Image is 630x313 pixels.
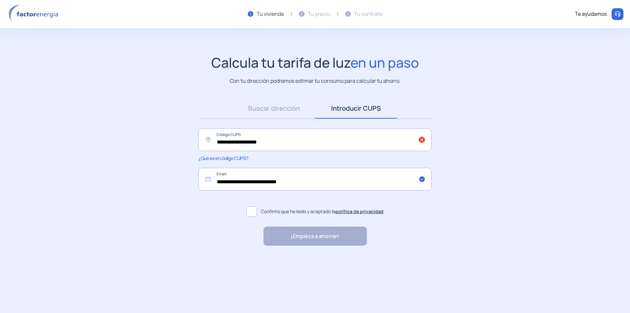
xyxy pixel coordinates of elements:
[354,10,382,18] div: Tu contrato
[7,5,62,24] img: logo factor
[233,98,315,119] a: Buscar dirección
[335,208,384,214] a: política de privacidad
[199,155,248,161] span: ¿Qué es el código CUPS?
[211,55,419,71] h1: Calcula tu tarifa de luz
[315,98,397,119] a: Introducir CUPS
[230,77,401,85] p: Con tu dirección podremos estimar tu consumo para calcular tu ahorro.
[261,208,384,215] span: Confirmo que he leído y aceptado la
[614,11,621,17] img: llamar
[257,10,284,18] div: Tu vivienda
[350,53,419,72] span: en un paso
[308,10,330,18] div: Tu precio
[575,10,607,18] div: Te ayudamos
